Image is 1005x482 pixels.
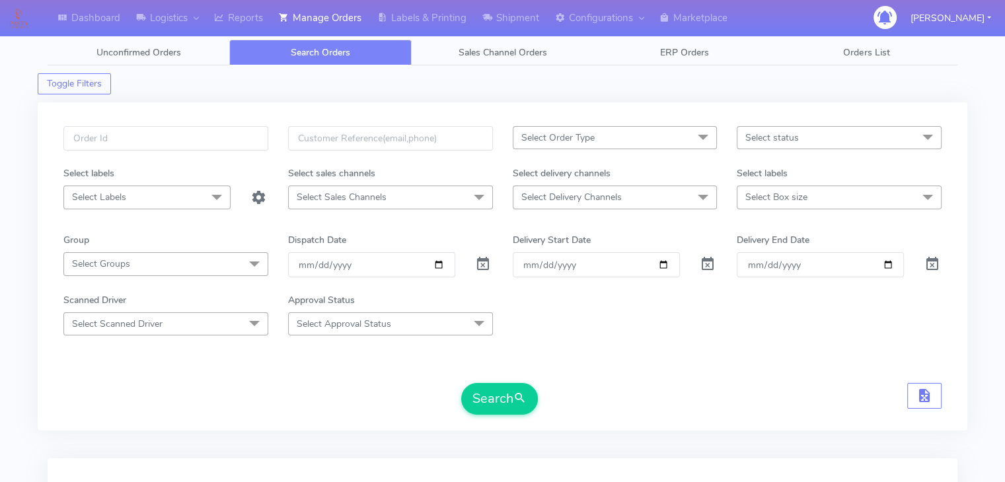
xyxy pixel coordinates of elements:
span: Unconfirmed Orders [96,46,181,59]
button: [PERSON_NAME] [901,5,1001,32]
span: Search Orders [291,46,350,59]
label: Delivery End Date [737,233,809,247]
span: Orders List [843,46,889,59]
label: Delivery Start Date [513,233,591,247]
span: Select Scanned Driver [72,318,163,330]
label: Select sales channels [288,166,375,180]
label: Select delivery channels [513,166,611,180]
input: Customer Reference(email,phone) [288,126,493,151]
span: Select status [745,131,799,144]
span: Select Labels [72,191,126,203]
span: Select Box size [745,191,807,203]
span: Select Order Type [521,131,595,144]
span: Select Delivery Channels [521,191,622,203]
input: Order Id [63,126,268,151]
button: Search [461,383,538,415]
label: Select labels [63,166,114,180]
label: Select labels [737,166,788,180]
label: Scanned Driver [63,293,126,307]
span: Select Approval Status [297,318,391,330]
span: Sales Channel Orders [459,46,547,59]
span: ERP Orders [660,46,709,59]
button: Toggle Filters [38,73,111,94]
label: Group [63,233,89,247]
ul: Tabs [48,40,957,65]
span: Select Groups [72,258,130,270]
label: Approval Status [288,293,355,307]
span: Select Sales Channels [297,191,387,203]
label: Dispatch Date [288,233,346,247]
